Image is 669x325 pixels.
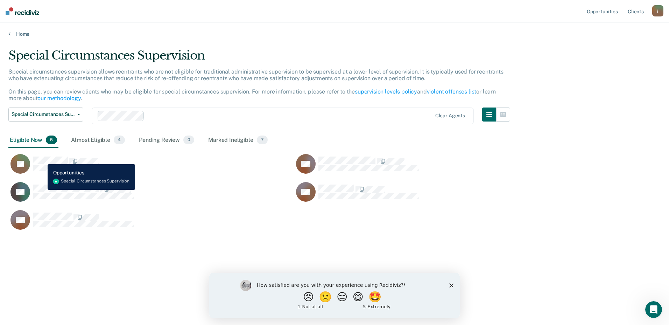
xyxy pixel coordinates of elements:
div: CaseloadOpportunityCell-965HU [8,182,294,210]
span: Special Circumstances Supervision [12,111,75,117]
div: Special Circumstances Supervision [8,48,510,68]
div: CaseloadOpportunityCell-441IF [8,210,294,238]
button: j [652,5,663,16]
div: Clear agents [435,113,465,119]
div: Marked Ineligible7 [207,133,269,148]
span: 5 [46,136,57,145]
div: Eligible Now5 [8,133,58,148]
button: Special Circumstances Supervision [8,108,83,122]
div: CaseloadOpportunityCell-585IB [294,154,579,182]
a: violent offenses list [427,88,477,95]
p: Special circumstances supervision allows reentrants who are not eligible for traditional administ... [8,68,503,102]
div: CaseloadOpportunityCell-768EG [294,182,579,210]
span: 0 [183,136,194,145]
span: 4 [114,136,125,145]
iframe: Intercom live chat [645,301,662,318]
div: Pending Review0 [138,133,196,148]
iframe: Survey by Kim from Recidiviz [209,273,460,318]
div: Almost Eligible4 [70,133,126,148]
img: Recidiviz [6,7,39,15]
a: Home [8,31,661,37]
span: 7 [257,136,268,145]
a: our methodology [37,95,81,102]
div: CaseloadOpportunityCell-062GA [8,154,294,182]
a: supervision levels policy [355,88,417,95]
